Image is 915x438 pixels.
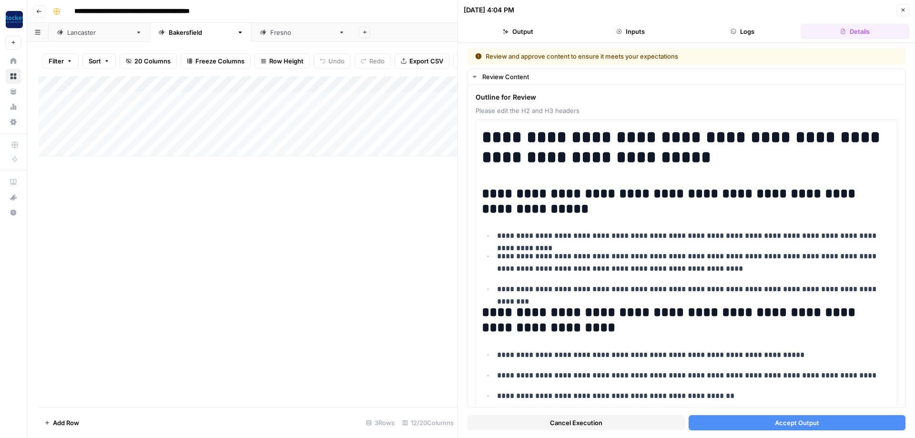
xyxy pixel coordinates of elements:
button: Cancel Execution [468,415,685,430]
span: 20 Columns [134,56,171,66]
a: Your Data [6,84,21,99]
div: Review and approve content to ensure it meets your expectations [475,51,788,61]
img: Rocket Pilots Logo [6,11,23,28]
span: Undo [328,56,345,66]
button: Details [801,24,909,39]
button: Workspace: Rocket Pilots [6,8,21,31]
button: Inputs [576,24,685,39]
div: 12/20 Columns [398,415,457,430]
button: Accept Output [689,415,906,430]
div: 3 Rows [362,415,398,430]
a: AirOps Academy [6,174,21,190]
span: Please edit the H2 and H3 headers [476,106,897,115]
a: Settings [6,114,21,130]
div: What's new? [6,190,20,204]
span: Add Row [53,418,79,428]
button: Row Height [254,53,310,69]
div: Review Content [482,72,899,81]
button: What's new? [6,190,21,205]
button: Logs [689,24,797,39]
a: Home [6,53,21,69]
div: [DATE] 4:04 PM [464,5,514,15]
button: Export CSV [395,53,449,69]
a: [GEOGRAPHIC_DATA] [252,23,353,42]
button: Review Content [468,69,905,84]
div: [GEOGRAPHIC_DATA] [67,28,132,37]
span: Cancel Execution [550,418,602,428]
button: Undo [314,53,351,69]
button: Output [464,24,572,39]
span: Freeze Columns [195,56,244,66]
div: [GEOGRAPHIC_DATA] [169,28,233,37]
span: Accept Output [775,418,819,428]
div: [GEOGRAPHIC_DATA] [270,28,335,37]
span: Filter [49,56,64,66]
button: Add Row [39,415,85,430]
a: Usage [6,99,21,114]
span: Sort [89,56,101,66]
a: Browse [6,69,21,84]
span: Export CSV [409,56,443,66]
a: [GEOGRAPHIC_DATA] [150,23,252,42]
button: Filter [42,53,79,69]
button: 20 Columns [120,53,177,69]
button: Redo [355,53,391,69]
button: Sort [82,53,116,69]
button: Freeze Columns [181,53,251,69]
a: [GEOGRAPHIC_DATA] [49,23,150,42]
span: Redo [369,56,385,66]
span: Outline for Review [476,92,897,102]
span: Row Height [269,56,304,66]
button: Help + Support [6,205,21,220]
